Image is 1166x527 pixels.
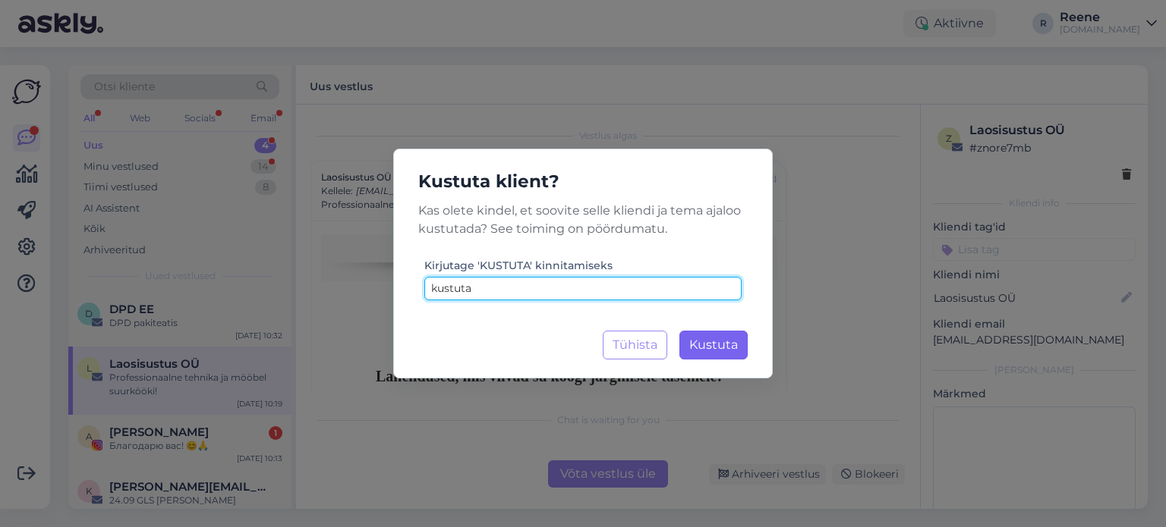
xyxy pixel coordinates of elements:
span: Kustuta [689,337,738,352]
button: Kustuta [679,331,748,359]
label: Kirjutage 'KUSTUTA' kinnitamiseks [424,258,613,274]
button: Tühista [603,331,667,359]
h5: Kustuta klient? [406,168,760,196]
p: Kas olete kindel, et soovite selle kliendi ja tema ajaloo kustutada? See toiming on pöördumatu. [406,202,760,238]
